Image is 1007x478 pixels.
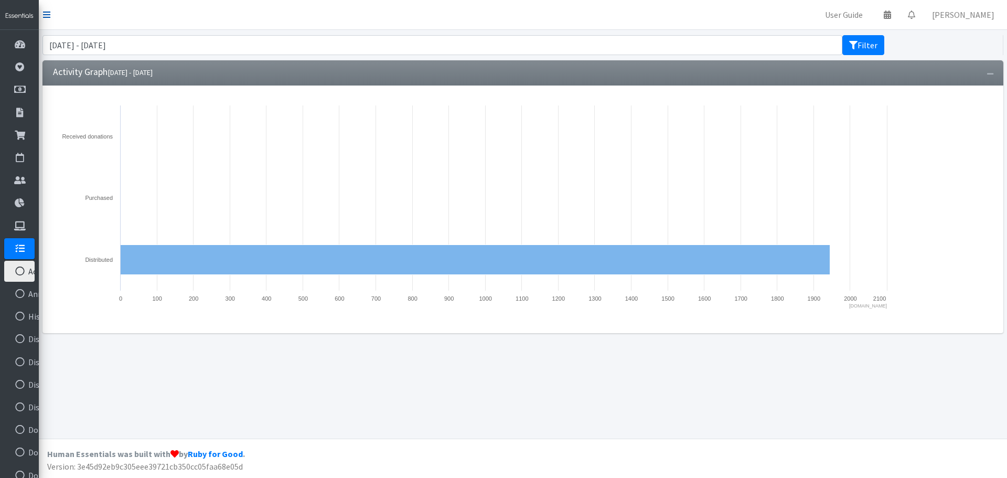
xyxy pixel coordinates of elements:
input: January 1, 2011 - December 31, 2011 [42,35,842,55]
a: Ruby for Good [188,449,243,459]
text: 1400 [625,295,638,302]
img: HumanEssentials [4,12,35,20]
text: 1200 [552,295,565,302]
text: Purchased [85,195,113,201]
text: 700 [371,295,381,302]
text: 900 [444,295,454,302]
text: 2000 [844,295,856,302]
button: Filter [842,35,884,55]
strong: Human Essentials was built with by . [47,449,245,459]
text: 400 [262,295,271,302]
a: Distributions - Itemized [4,374,35,395]
a: Distributions - Trends [4,397,35,418]
a: Distributions - Summary [4,328,35,349]
text: 1600 [698,295,711,302]
text: [DOMAIN_NAME] [849,303,887,309]
a: [PERSON_NAME] [924,4,1003,25]
text: Distributed [85,257,113,263]
a: Donations - Itemized [4,442,35,463]
text: Received donations [62,133,113,140]
h3: Activity Graph [53,67,153,78]
text: 1100 [516,295,528,302]
text: 600 [335,295,344,302]
small: [DATE] - [DATE] [108,68,153,77]
text: 0 [119,295,122,302]
text: 1300 [588,295,601,302]
text: 200 [189,295,198,302]
text: 1900 [808,295,820,302]
a: User Guide [817,4,871,25]
text: 1500 [661,295,674,302]
text: 1000 [479,295,492,302]
a: Annual Survey [4,283,35,304]
text: 2100 [873,295,886,302]
a: Activity Graph [4,261,35,282]
a: History [4,306,35,327]
text: 100 [152,295,162,302]
text: 1800 [771,295,784,302]
a: Distributions - By County [4,352,35,373]
text: 300 [226,295,235,302]
text: 1700 [735,295,747,302]
span: Version: 3e45d92eb9c305eee39721cb350cc05faa68e05d [47,461,243,472]
text: 800 [408,295,417,302]
a: Donations - Summary [4,419,35,440]
text: 500 [298,295,308,302]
